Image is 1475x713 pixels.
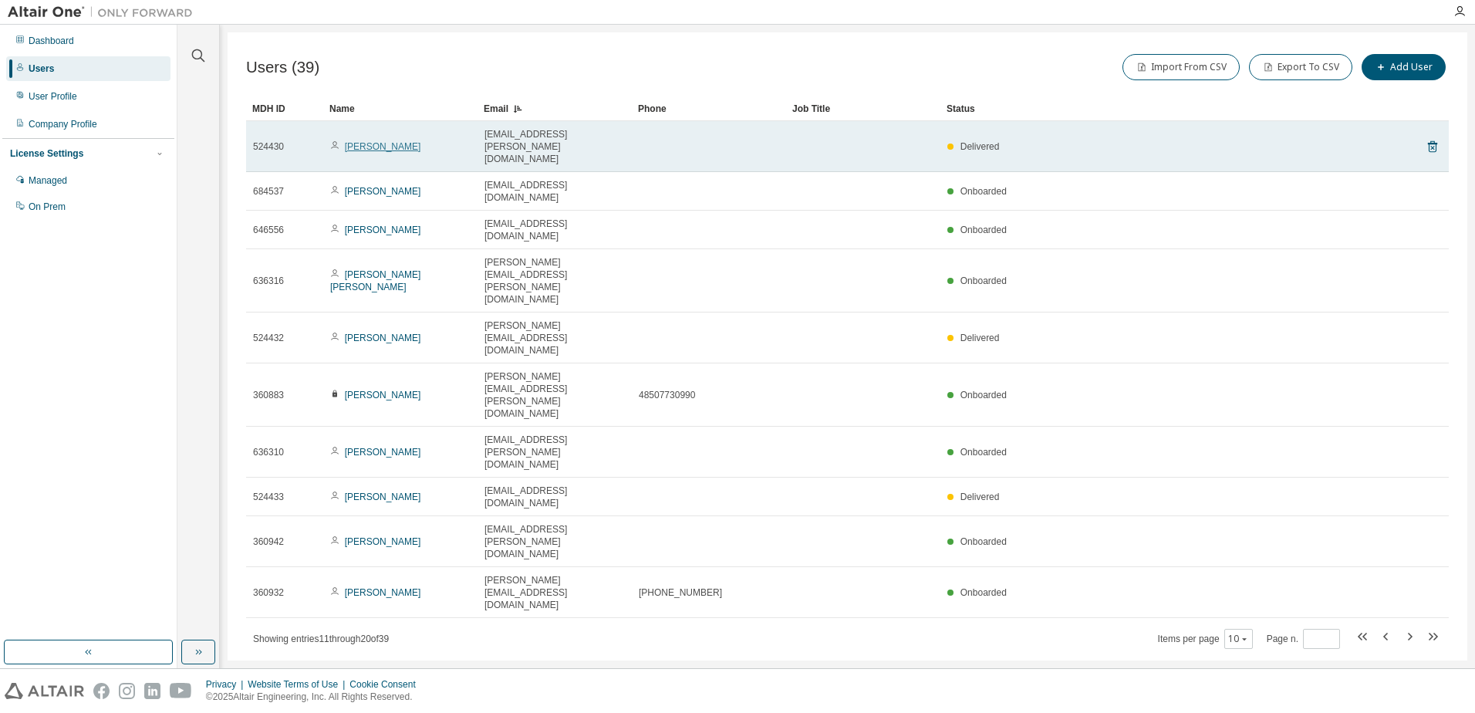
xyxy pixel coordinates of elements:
[960,275,1007,286] span: Onboarded
[345,141,421,152] a: [PERSON_NAME]
[484,434,625,471] span: [EMAIL_ADDRESS][PERSON_NAME][DOMAIN_NAME]
[329,96,471,121] div: Name
[29,201,66,213] div: On Prem
[253,224,284,236] span: 646556
[947,96,1369,121] div: Status
[246,59,319,76] span: Users (39)
[960,186,1007,197] span: Onboarded
[253,185,284,198] span: 684537
[960,141,1000,152] span: Delivered
[253,275,284,287] span: 636316
[1267,629,1340,649] span: Page n.
[484,485,625,509] span: [EMAIL_ADDRESS][DOMAIN_NAME]
[29,118,97,130] div: Company Profile
[960,225,1007,235] span: Onboarded
[29,174,67,187] div: Managed
[960,333,1000,343] span: Delivered
[10,147,83,160] div: License Settings
[345,536,421,547] a: [PERSON_NAME]
[639,389,695,401] span: 48507730990
[345,333,421,343] a: [PERSON_NAME]
[253,332,284,344] span: 524432
[792,96,934,121] div: Job Title
[960,447,1007,458] span: Onboarded
[484,523,625,560] span: [EMAIL_ADDRESS][PERSON_NAME][DOMAIN_NAME]
[206,691,425,704] p: © 2025 Altair Engineering, Inc. All Rights Reserved.
[253,389,284,401] span: 360883
[1122,54,1240,80] button: Import From CSV
[960,492,1000,502] span: Delivered
[484,128,625,165] span: [EMAIL_ADDRESS][PERSON_NAME][DOMAIN_NAME]
[484,370,625,420] span: [PERSON_NAME][EMAIL_ADDRESS][PERSON_NAME][DOMAIN_NAME]
[5,683,84,699] img: altair_logo.svg
[253,491,284,503] span: 524433
[345,390,421,400] a: [PERSON_NAME]
[345,225,421,235] a: [PERSON_NAME]
[206,678,248,691] div: Privacy
[960,390,1007,400] span: Onboarded
[960,587,1007,598] span: Onboarded
[8,5,201,20] img: Altair One
[484,96,626,121] div: Email
[484,574,625,611] span: [PERSON_NAME][EMAIL_ADDRESS][DOMAIN_NAME]
[484,179,625,204] span: [EMAIL_ADDRESS][DOMAIN_NAME]
[484,256,625,306] span: [PERSON_NAME][EMAIL_ADDRESS][PERSON_NAME][DOMAIN_NAME]
[638,96,780,121] div: Phone
[253,140,284,153] span: 524430
[253,634,389,644] span: Showing entries 11 through 20 of 39
[253,536,284,548] span: 360942
[29,63,54,75] div: Users
[253,586,284,599] span: 360932
[345,447,421,458] a: [PERSON_NAME]
[484,319,625,356] span: [PERSON_NAME][EMAIL_ADDRESS][DOMAIN_NAME]
[330,269,420,292] a: [PERSON_NAME] [PERSON_NAME]
[252,96,317,121] div: MDH ID
[1362,54,1446,80] button: Add User
[93,683,110,699] img: facebook.svg
[345,492,421,502] a: [PERSON_NAME]
[248,678,349,691] div: Website Terms of Use
[29,90,77,103] div: User Profile
[1228,633,1249,645] button: 10
[960,536,1007,547] span: Onboarded
[345,186,421,197] a: [PERSON_NAME]
[170,683,192,699] img: youtube.svg
[1158,629,1253,649] span: Items per page
[484,218,625,242] span: [EMAIL_ADDRESS][DOMAIN_NAME]
[1249,54,1352,80] button: Export To CSV
[29,35,74,47] div: Dashboard
[119,683,135,699] img: instagram.svg
[345,587,421,598] a: [PERSON_NAME]
[349,678,424,691] div: Cookie Consent
[253,446,284,458] span: 636310
[639,586,722,599] span: [PHONE_NUMBER]
[144,683,160,699] img: linkedin.svg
